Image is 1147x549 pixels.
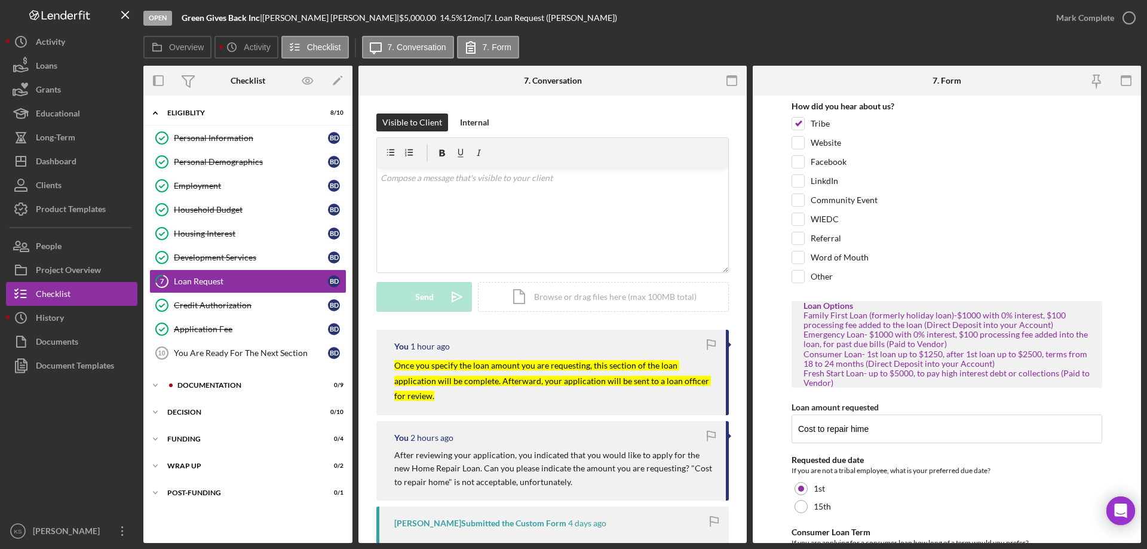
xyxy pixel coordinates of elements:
[394,449,714,489] p: After reviewing your application, you indicated that you would like to apply for the new Home Rep...
[322,409,344,416] div: 0 / 10
[231,76,265,85] div: Checklist
[376,114,448,131] button: Visible to Client
[454,114,495,131] button: Internal
[182,13,262,23] div: |
[811,118,830,130] label: Tribe
[214,36,278,59] button: Activity
[6,125,137,149] button: Long-Term
[410,433,453,443] time: 2025-08-29 16:33
[568,519,606,528] time: 2025-08-25 20:23
[792,527,1102,537] div: Consumer Loan Term
[322,435,344,443] div: 0 / 4
[36,330,78,357] div: Documents
[149,317,346,341] a: Application FeeBD
[149,198,346,222] a: Household BudgetBD
[6,330,137,354] button: Documents
[322,382,344,389] div: 0 / 9
[6,258,137,282] button: Project Overview
[167,409,314,416] div: Decision
[262,13,399,23] div: [PERSON_NAME] [PERSON_NAME] |
[36,234,62,261] div: People
[814,502,831,511] label: 15th
[6,519,137,543] button: KS[PERSON_NAME]
[174,300,328,310] div: Credit Authorization
[328,275,340,287] div: B D
[322,109,344,116] div: 8 / 10
[328,252,340,263] div: B D
[6,234,137,258] button: People
[167,435,314,443] div: Funding
[811,137,841,149] label: Website
[174,181,328,191] div: Employment
[6,102,137,125] button: Educational
[167,489,314,496] div: Post-Funding
[811,175,838,187] label: LinkdIn
[328,228,340,240] div: B D
[149,246,346,269] a: Development ServicesBD
[36,102,80,128] div: Educational
[36,306,64,333] div: History
[388,42,446,52] label: 7. Conversation
[149,293,346,317] a: Credit AuthorizationBD
[36,54,57,81] div: Loans
[30,519,108,546] div: [PERSON_NAME]
[174,277,328,286] div: Loan Request
[6,173,137,197] button: Clients
[149,269,346,293] a: 7Loan RequestBD
[394,433,409,443] div: You
[484,13,617,23] div: | 7. Loan Request ([PERSON_NAME])
[174,229,328,238] div: Housing Interest
[6,30,137,54] button: Activity
[36,197,106,224] div: Product Templates
[410,342,450,351] time: 2025-08-29 17:28
[803,301,1090,311] div: Loan Options
[399,13,440,23] div: $5,000.00
[811,156,847,168] label: Facebook
[14,528,22,535] text: KS
[160,277,164,285] tspan: 7
[158,349,165,357] tspan: 10
[811,232,841,244] label: Referral
[811,252,869,263] label: Word of Mouth
[440,13,462,23] div: 14.5 %
[6,306,137,330] button: History
[174,348,328,358] div: You Are Ready For The Next Section
[167,462,314,470] div: Wrap up
[36,30,65,57] div: Activity
[36,78,61,105] div: Grants
[483,42,511,52] label: 7. Form
[6,149,137,173] a: Dashboard
[811,194,878,206] label: Community Event
[328,180,340,192] div: B D
[792,402,879,412] label: Loan amount requested
[811,271,833,283] label: Other
[6,282,137,306] button: Checklist
[143,11,172,26] div: Open
[167,109,314,116] div: Eligiblity
[281,36,349,59] button: Checklist
[149,126,346,150] a: Personal InformationBD
[6,197,137,221] button: Product Templates
[174,157,328,167] div: Personal Demographics
[36,149,76,176] div: Dashboard
[811,213,839,225] label: WIEDC
[36,258,101,285] div: Project Overview
[174,133,328,143] div: Personal Information
[1106,496,1135,525] div: Open Intercom Messenger
[394,360,711,401] mark: Once you specify the loan amount you are requesting, this section of the loan application will be...
[244,42,270,52] label: Activity
[382,114,442,131] div: Visible to Client
[36,125,75,152] div: Long-Term
[933,76,961,85] div: 7. Form
[394,519,566,528] div: [PERSON_NAME] Submitted the Custom Form
[328,132,340,144] div: B D
[792,465,1102,477] div: If you are not a tribal employee, what is your preferred due date?
[376,282,472,312] button: Send
[149,222,346,246] a: Housing InterestBD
